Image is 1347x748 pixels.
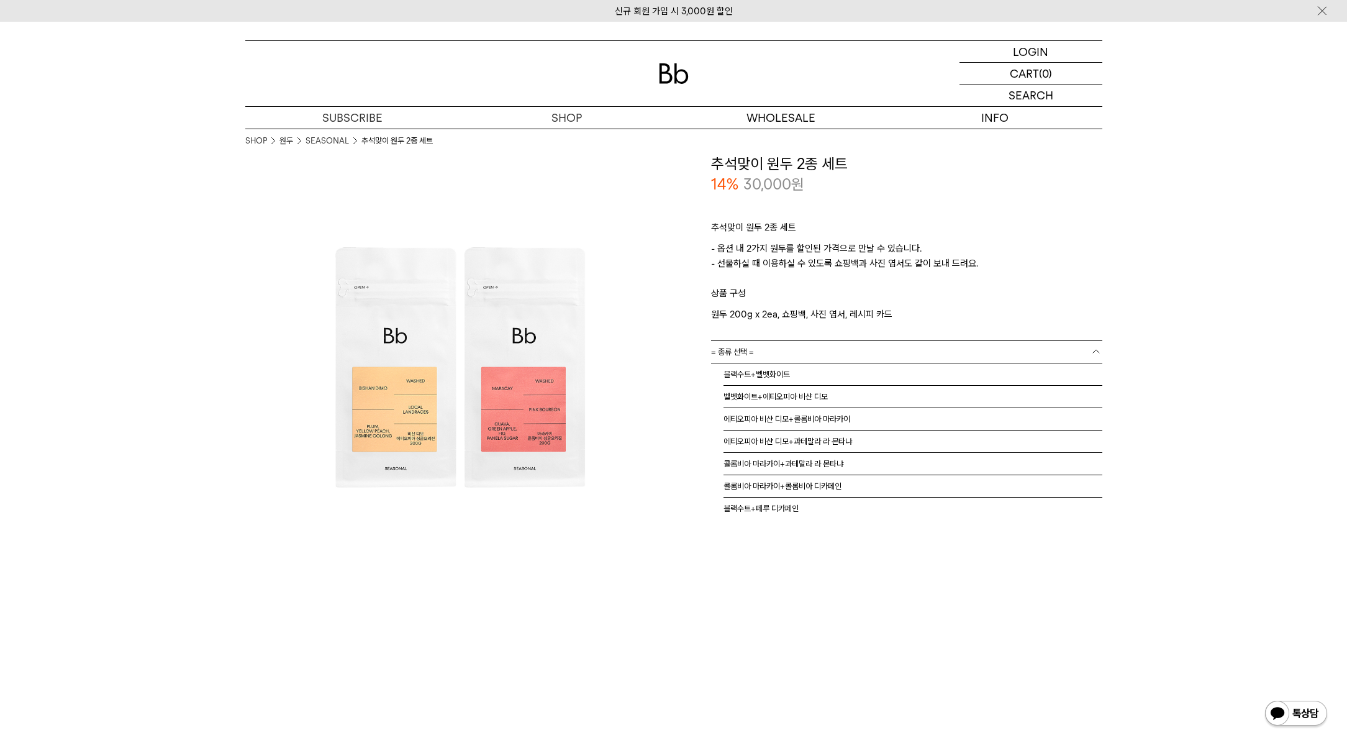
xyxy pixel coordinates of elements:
[743,174,804,195] p: 30,000
[711,307,1102,322] p: 원두 200g x 2ea, 쇼핑백, 사진 엽서, 레시피 카드
[723,408,1102,431] li: 에티오피아 비샨 디모+콜롬비아 마라카이
[959,41,1102,63] a: LOGIN
[1264,700,1328,729] img: 카카오톡 채널 1:1 채팅 버튼
[674,107,888,129] p: WHOLESALE
[1013,41,1048,62] p: LOGIN
[723,498,1102,520] li: 블랙수트+페루 디카페인
[1009,84,1053,106] p: SEARCH
[711,286,1102,307] p: 상품 구성
[245,153,674,582] img: 추석맞이 원두 2종 세트
[723,363,1102,386] li: 블랙수트+벨벳화이트
[460,107,674,129] a: SHOP
[711,341,754,363] span: = 종류 선택 =
[723,475,1102,498] li: 콜롬비아 마라카이+콜롬비아 디카페인
[1039,63,1052,84] p: (0)
[279,135,293,147] a: 원두
[245,135,267,147] a: SHOP
[711,220,1102,241] p: 추석맞이 원두 2종 세트
[245,107,460,129] a: SUBSCRIBE
[723,386,1102,408] li: 벨벳화이트+에티오피아 비샨 디모
[723,453,1102,475] li: 콜롬비아 마라카이+과테말라 라 몬타냐
[959,63,1102,84] a: CART (0)
[791,175,804,193] span: 원
[361,135,433,147] li: 추석맞이 원두 2종 세트
[1010,63,1039,84] p: CART
[888,107,1102,129] p: INFO
[615,6,733,17] a: 신규 회원 가입 시 3,000원 할인
[306,135,349,147] a: SEASONAL
[723,431,1102,453] li: 에티오피아 비샨 디모+과테말라 라 몬타냐
[711,174,738,195] p: 14%
[711,153,1102,175] h3: 추석맞이 원두 2종 세트
[659,63,689,84] img: 로고
[711,241,1102,286] p: - 옵션 내 2가지 원두를 할인된 가격으로 만날 수 있습니다. - 선물하실 때 이용하실 수 있도록 쇼핑백과 사진 엽서도 같이 보내 드려요.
